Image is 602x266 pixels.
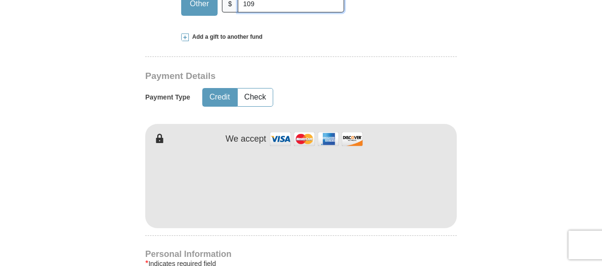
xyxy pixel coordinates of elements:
[189,33,263,41] span: Add a gift to another fund
[238,89,273,106] button: Check
[226,134,266,144] h4: We accept
[145,93,190,101] h5: Payment Type
[203,89,237,106] button: Credit
[145,250,457,258] h4: Personal Information
[268,129,364,149] img: credit cards accepted
[145,71,390,82] h3: Payment Details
